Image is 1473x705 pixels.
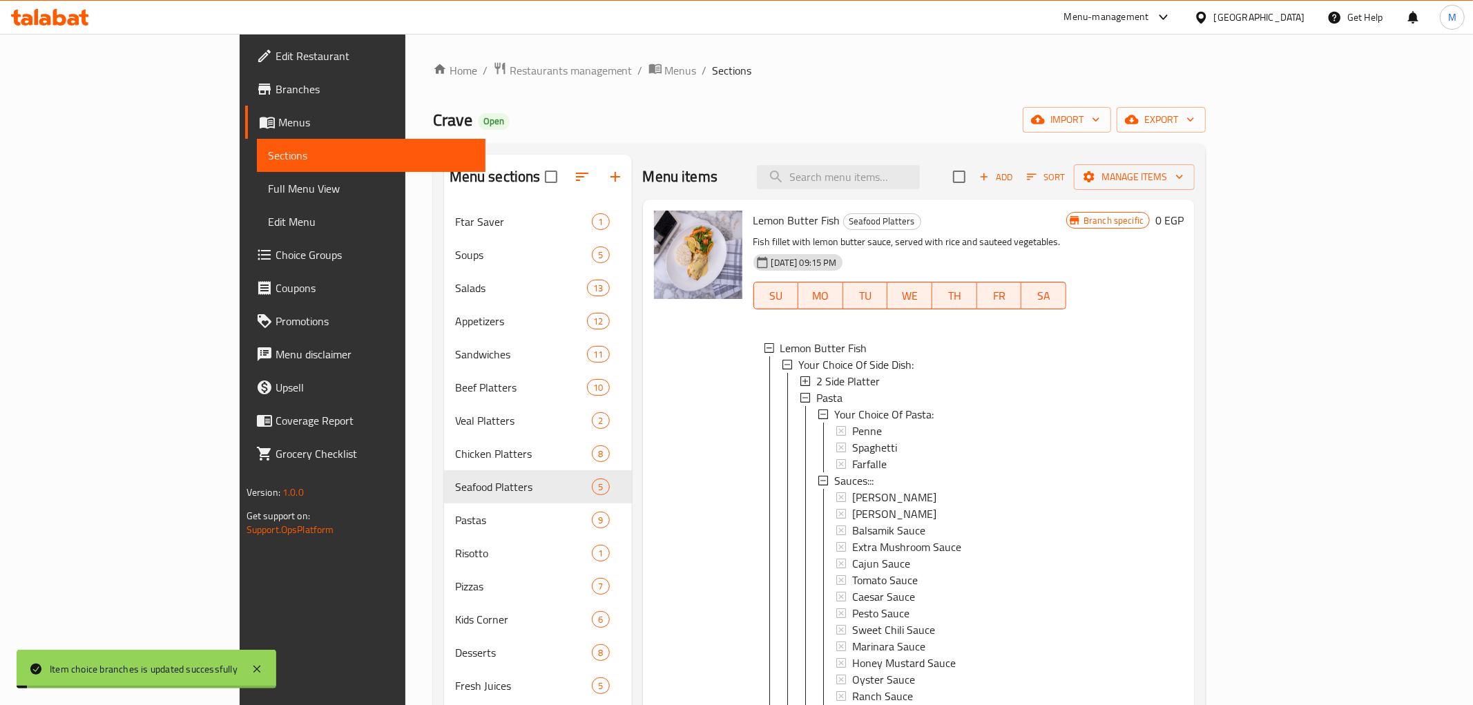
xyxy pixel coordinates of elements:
a: Promotions [245,305,485,338]
a: Menus [648,61,697,79]
button: WE [887,282,932,309]
div: items [592,247,609,263]
button: FR [977,282,1022,309]
span: Add [977,169,1014,185]
span: 10 [588,381,608,394]
span: Oyster Sauce [852,671,915,688]
div: Salads13 [444,271,632,305]
span: Your Choice Of Side Dish: [798,356,914,373]
span: Restaurants management [510,62,633,79]
span: Penne [852,423,882,439]
span: [PERSON_NAME] [852,489,936,505]
div: Open [478,113,510,130]
span: TH [938,286,972,306]
div: items [592,644,609,661]
div: Pizzas7 [444,570,632,603]
span: 6 [593,613,608,626]
div: Soups5 [444,238,632,271]
span: Sections [713,62,752,79]
a: Branches [245,73,485,106]
nav: breadcrumb [433,61,1206,79]
span: Tomato Sauce [852,572,918,588]
button: TH [932,282,977,309]
div: items [587,280,609,296]
span: Desserts [455,644,593,661]
span: Chicken Platters [455,445,593,462]
span: Full Menu View [268,180,474,197]
span: Ranch Sauce [852,688,913,704]
div: Chicken Platters8 [444,437,632,470]
img: Lemon Butter Fish [654,211,742,299]
div: items [592,512,609,528]
span: Sauces::: [834,472,874,489]
span: Pasta [816,389,843,406]
span: import [1034,111,1100,128]
span: Menu disclaimer [276,346,474,363]
span: Version: [247,483,280,501]
span: 2 Side Platter [816,373,880,389]
span: Select section [945,162,974,191]
span: Add item [974,166,1018,188]
span: SA [1027,286,1061,306]
span: Coupons [276,280,474,296]
div: Appetizers12 [444,305,632,338]
span: 7 [593,580,608,593]
span: Sort [1027,169,1065,185]
span: Promotions [276,313,474,329]
span: Ftar Saver [455,213,593,230]
span: Pesto Sauce [852,605,909,621]
span: Veal Platters [455,412,593,429]
span: FR [983,286,1017,306]
h6: 0 EGP [1155,211,1184,230]
span: Choice Groups [276,247,474,263]
span: Open [478,115,510,127]
span: Menus [278,114,474,131]
span: Appetizers [455,313,588,329]
div: items [592,213,609,230]
a: Choice Groups [245,238,485,271]
div: [GEOGRAPHIC_DATA] [1214,10,1305,25]
span: Beef Platters [455,379,588,396]
button: import [1023,107,1111,133]
a: Grocery Checklist [245,437,485,470]
span: export [1128,111,1195,128]
a: Full Menu View [257,172,485,205]
div: Pastas9 [444,503,632,537]
span: 1 [593,215,608,229]
h2: Menu items [643,166,718,187]
div: Ftar Saver1 [444,205,632,238]
span: Branches [276,81,474,97]
span: Edit Restaurant [276,48,474,64]
button: MO [798,282,843,309]
span: WE [893,286,927,306]
span: Cajun Sauce [852,555,910,572]
p: Fish fillet with lemon butter sauce, served with rice and sauteed vegetables. [753,233,1066,251]
span: Menus [665,62,697,79]
button: SA [1021,282,1066,309]
button: TU [843,282,888,309]
span: Lemon Butter Fish [753,210,840,231]
span: 8 [593,646,608,659]
span: MO [804,286,838,306]
div: Pastas [455,512,593,528]
div: items [592,677,609,694]
span: Branch specific [1078,214,1149,227]
span: Kids Corner [455,611,593,628]
span: 1.0.0 [282,483,304,501]
span: Edit Menu [268,213,474,230]
div: Menu-management [1064,9,1149,26]
span: 8 [593,447,608,461]
span: 9 [593,514,608,527]
span: Salads [455,280,588,296]
a: Restaurants management [493,61,633,79]
span: Manage items [1085,168,1184,186]
div: items [592,578,609,595]
div: Item choice branches is updated successfully [50,661,238,677]
span: Grocery Checklist [276,445,474,462]
span: Sweet Chili Sauce [852,621,935,638]
span: 5 [593,249,608,262]
a: Sections [257,139,485,172]
span: TU [849,286,883,306]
